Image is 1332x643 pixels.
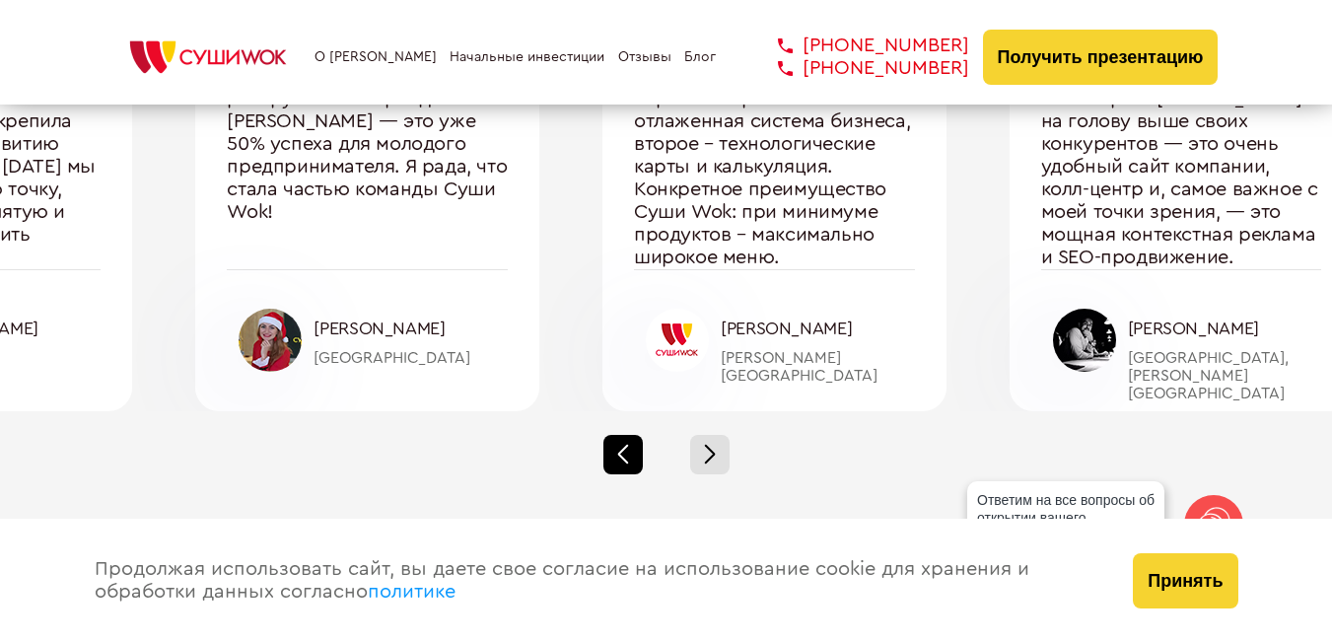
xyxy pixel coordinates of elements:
[1128,349,1322,403] div: [GEOGRAPHIC_DATA], [PERSON_NAME][GEOGRAPHIC_DATA]
[1133,553,1237,608] button: Принять
[721,319,915,339] div: [PERSON_NAME]
[314,319,508,339] div: [PERSON_NAME]
[684,49,716,65] a: Блог
[314,349,508,367] div: [GEOGRAPHIC_DATA]
[1128,319,1322,339] div: [PERSON_NAME]
[315,49,437,65] a: О [PERSON_NAME]
[227,65,508,269] div: Приобретение готового раскрученного бренда [PERSON_NAME] — это уже 50% успеха для молодого предпр...
[368,582,456,602] a: политике
[75,519,1114,643] div: Продолжая использовать сайт, вы даете свое согласие на использование cookie для хранения и обрабо...
[634,65,915,269] div: Преимущества франшизы: первое – отработанная и отлаженная система бизнеса, второе – технологическ...
[1041,65,1322,269] div: Один из ключевых моментов, по которым [PERSON_NAME] на голову выше своих конкурентов — это очень ...
[618,49,671,65] a: Отзывы
[748,57,969,80] a: [PHONE_NUMBER]
[967,481,1164,554] div: Ответим на все вопросы об открытии вашего [PERSON_NAME]!
[748,35,969,57] a: [PHONE_NUMBER]
[450,49,604,65] a: Начальные инвестиции
[114,36,302,79] img: СУШИWOK
[983,30,1219,85] button: Получить презентацию
[721,349,915,386] div: [PERSON_NAME][GEOGRAPHIC_DATA]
